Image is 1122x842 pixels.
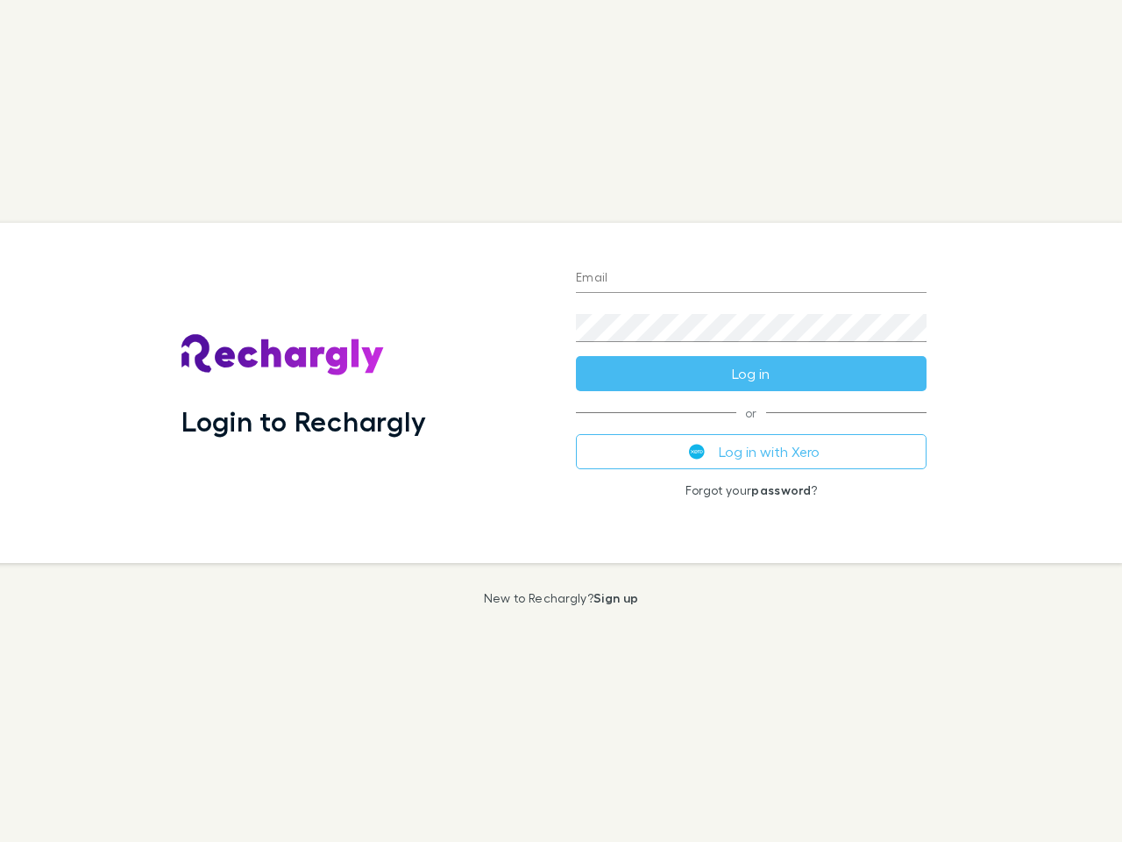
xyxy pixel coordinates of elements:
button: Log in with Xero [576,434,927,469]
p: Forgot your ? [576,483,927,497]
button: Log in [576,356,927,391]
p: New to Rechargly? [484,591,639,605]
h1: Login to Rechargly [181,404,426,438]
a: password [751,482,811,497]
span: or [576,412,927,413]
a: Sign up [593,590,638,605]
img: Xero's logo [689,444,705,460]
img: Rechargly's Logo [181,334,385,376]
